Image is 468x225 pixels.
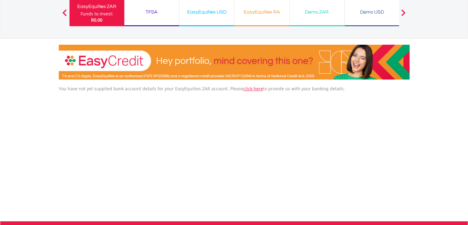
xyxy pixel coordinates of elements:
[58,12,71,18] button: Previous
[183,8,230,16] div: EasyEquities USD
[91,17,102,23] span: R0.00
[243,86,263,92] a: click here
[293,8,341,16] div: Demo ZAR
[128,8,175,16] div: TFSA
[397,12,410,18] button: Next
[59,86,410,92] p: You have not yet supplied bank account details for your EasyEquities ZAR account. Please to provi...
[238,8,286,16] div: EasyEquities RA
[73,2,121,11] div: EasyEquities ZAR
[348,8,396,16] div: Demo USD
[59,45,410,80] img: EasyCredit Promotion Banner
[81,11,113,17] div: Funds to invest:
